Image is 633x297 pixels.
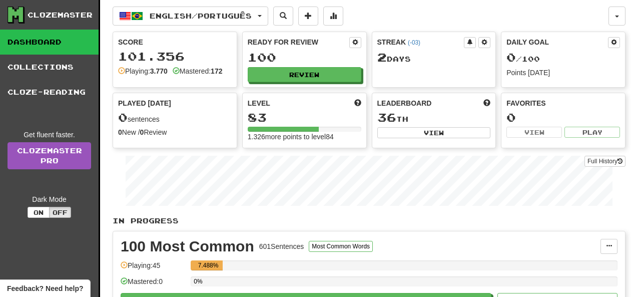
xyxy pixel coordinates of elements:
[506,98,620,108] div: Favorites
[28,207,50,218] button: On
[248,111,361,124] div: 83
[248,132,361,142] div: 1.326 more points to level 84
[118,110,128,124] span: 0
[483,98,490,108] span: This week in points, UTC
[118,37,232,47] div: Score
[377,111,491,124] div: th
[506,55,540,63] span: / 100
[150,67,168,75] strong: 3.770
[8,130,91,140] div: Get fluent faster.
[118,98,171,108] span: Played [DATE]
[248,37,349,47] div: Ready for Review
[118,50,232,63] div: 101.356
[121,260,186,277] div: Playing: 45
[377,127,491,138] button: View
[194,260,223,270] div: 7.488%
[273,7,293,26] button: Search sentences
[564,127,620,138] button: Play
[248,67,361,82] button: Review
[323,7,343,26] button: More stats
[506,68,620,78] div: Points [DATE]
[506,50,516,64] span: 0
[506,127,562,138] button: View
[584,156,625,167] button: Full History
[506,111,620,124] div: 0
[113,7,268,26] button: English/Português
[248,51,361,64] div: 100
[8,142,91,169] a: ClozemasterPro
[354,98,361,108] span: Score more points to level up
[298,7,318,26] button: Add sentence to collection
[7,283,83,293] span: Open feedback widget
[140,128,144,136] strong: 0
[377,51,491,64] div: Day s
[121,239,254,254] div: 100 Most Common
[118,111,232,124] div: sentences
[259,241,304,251] div: 601 Sentences
[49,207,71,218] button: Off
[377,50,387,64] span: 2
[377,98,432,108] span: Leaderboard
[377,37,464,47] div: Streak
[506,37,608,48] div: Daily Goal
[118,66,168,76] div: Playing:
[211,67,222,75] strong: 172
[8,194,91,204] div: Dark Mode
[121,276,186,293] div: Mastered: 0
[173,66,223,76] div: Mastered:
[248,98,270,108] span: Level
[309,241,373,252] button: Most Common Words
[377,110,396,124] span: 36
[113,216,625,226] p: In Progress
[408,39,420,46] a: (-03)
[28,10,93,20] div: Clozemaster
[118,128,122,136] strong: 0
[118,127,232,137] div: New / Review
[150,12,252,20] span: English / Português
